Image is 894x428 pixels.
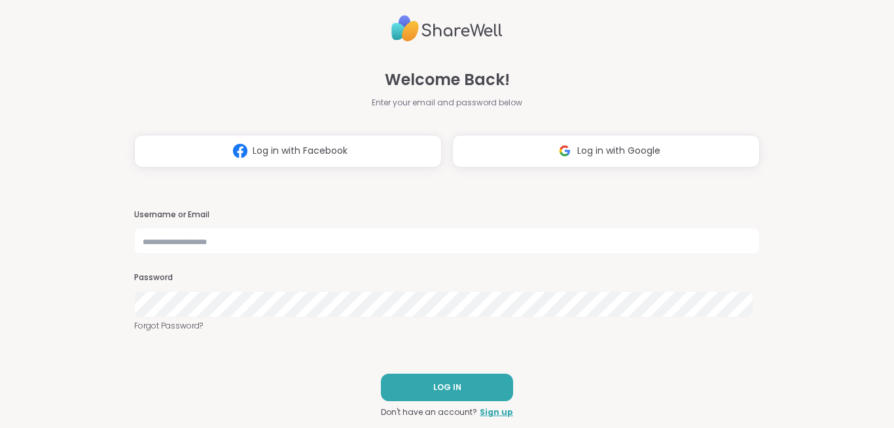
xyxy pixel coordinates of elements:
button: Log in with Google [452,135,760,168]
span: Welcome Back! [385,68,510,92]
img: ShareWell Logomark [228,139,253,163]
span: LOG IN [433,382,461,393]
span: Enter your email and password below [372,97,522,109]
button: Log in with Facebook [134,135,442,168]
span: Log in with Google [577,144,660,158]
span: Log in with Facebook [253,144,348,158]
h3: Username or Email [134,209,760,221]
img: ShareWell Logomark [552,139,577,163]
img: ShareWell Logo [391,10,503,47]
h3: Password [134,272,760,283]
span: Don't have an account? [381,406,477,418]
button: LOG IN [381,374,513,401]
a: Sign up [480,406,513,418]
a: Forgot Password? [134,320,760,332]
